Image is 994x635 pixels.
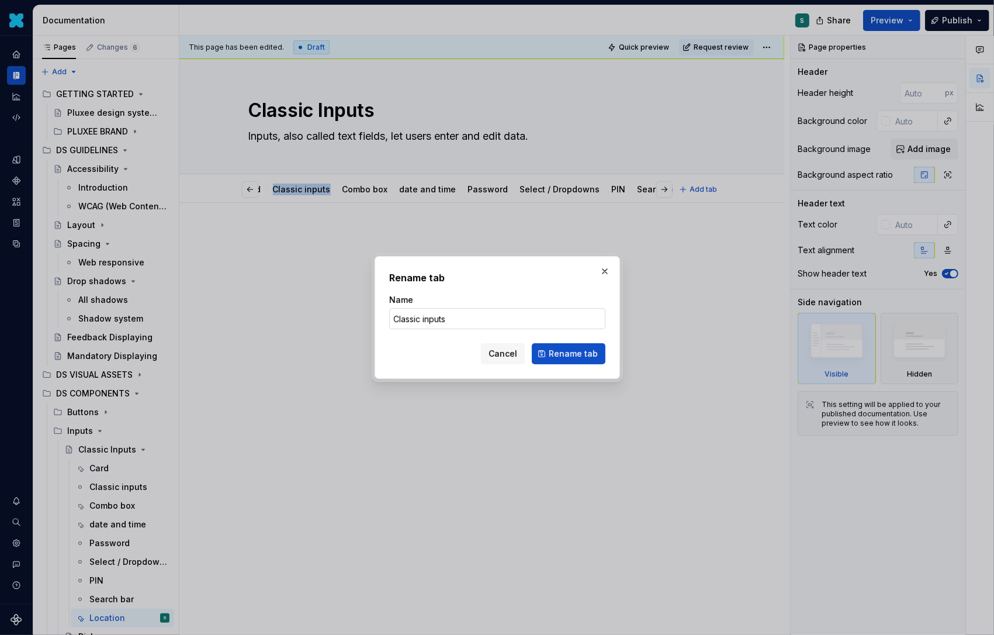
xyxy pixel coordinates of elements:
[481,343,525,364] button: Cancel
[389,294,413,306] label: Name
[489,348,517,360] span: Cancel
[532,343,605,364] button: Rename tab
[549,348,598,360] span: Rename tab
[389,271,605,285] h2: Rename tab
